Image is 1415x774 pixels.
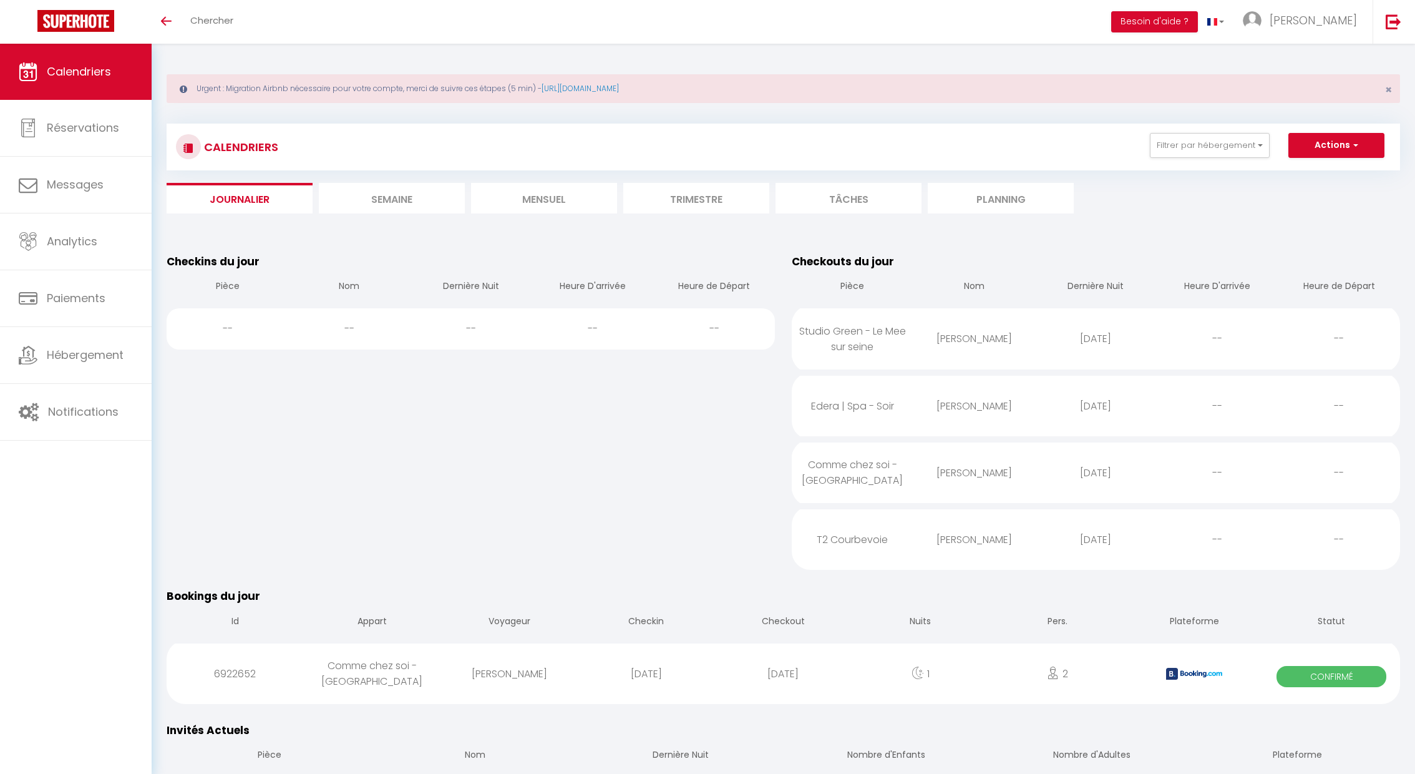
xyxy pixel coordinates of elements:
a: [URL][DOMAIN_NAME] [542,83,619,94]
span: Checkins du jour [167,254,260,269]
div: [PERSON_NAME] [913,453,1035,493]
img: logout [1386,14,1401,29]
div: [DATE] [1035,318,1157,359]
div: [DATE] [1035,453,1157,493]
div: -- [410,308,532,349]
span: Bookings du jour [167,589,260,604]
li: Planning [928,183,1074,213]
th: Checkin [578,605,715,640]
span: Checkouts du jour [792,254,894,269]
li: Mensuel [471,183,617,213]
span: Analytics [47,233,97,249]
th: Heure D'arrivée [1157,270,1278,305]
div: Comme chez soi - [GEOGRAPHIC_DATA] [792,444,913,501]
div: -- [1157,453,1278,493]
div: -- [288,308,410,349]
li: Journalier [167,183,313,213]
div: Comme chez soi - [GEOGRAPHIC_DATA] [304,645,441,702]
span: Calendriers [47,64,111,79]
button: Besoin d'aide ? [1111,11,1198,32]
span: Messages [47,177,104,192]
div: [DATE] [578,654,715,694]
div: -- [1157,318,1278,359]
span: [PERSON_NAME] [1270,12,1357,28]
span: Paiements [47,290,105,306]
div: 2 [989,654,1126,694]
div: -- [1278,386,1400,426]
div: [PERSON_NAME] [913,386,1035,426]
div: [DATE] [1035,386,1157,426]
div: T2 Courbevoie [792,519,913,560]
img: ... [1243,11,1262,30]
th: Pièce [167,270,288,305]
div: -- [1278,318,1400,359]
th: Nom [288,270,410,305]
th: Nom [372,738,578,774]
th: Dernière Nuit [1035,270,1157,305]
img: booking2.png [1166,668,1222,680]
li: Semaine [319,183,465,213]
th: Plateforme [1126,605,1263,640]
div: [PERSON_NAME] [913,318,1035,359]
div: -- [167,308,288,349]
img: Super Booking [37,10,114,32]
div: Edera | Spa - Soir [792,386,913,426]
button: Close [1385,84,1392,96]
div: Urgent : Migration Airbnb nécessaire pour votre compte, merci de suivre ces étapes (5 min) - [167,74,1400,103]
span: Chercher [190,14,233,27]
th: Dernière Nuit [410,270,532,305]
div: [PERSON_NAME] [440,654,578,694]
div: -- [532,308,653,349]
li: Trimestre [623,183,769,213]
th: Id [167,605,304,640]
span: Hébergement [47,347,124,363]
th: Pièce [792,270,913,305]
th: Nuits [852,605,989,640]
button: Actions [1288,133,1384,158]
th: Voyageur [440,605,578,640]
h3: CALENDRIERS [201,133,278,161]
th: Dernière Nuit [578,738,784,774]
th: Pièce [167,738,372,774]
li: Tâches [776,183,921,213]
th: Heure D'arrivée [532,270,653,305]
th: Nom [913,270,1035,305]
span: Réservations [47,120,119,135]
span: Confirmé [1276,666,1386,687]
div: -- [1278,519,1400,560]
button: Filtrer par hébergement [1150,133,1270,158]
th: Heure de Départ [1278,270,1400,305]
th: Checkout [715,605,852,640]
div: 1 [852,654,989,694]
span: Notifications [48,404,119,419]
div: Studio Green - Le Mee sur seine [792,311,913,367]
span: Invités Actuels [167,723,250,738]
div: [PERSON_NAME] [913,519,1035,560]
div: [DATE] [715,654,852,694]
th: Pers. [989,605,1126,640]
th: Appart [304,605,441,640]
div: -- [653,308,775,349]
th: Nombre d'Enfants [784,738,990,774]
th: Nombre d'Adultes [989,738,1195,774]
span: × [1385,82,1392,97]
div: -- [1278,453,1400,493]
div: [DATE] [1035,519,1157,560]
th: Heure de Départ [653,270,775,305]
th: Plateforme [1195,738,1401,774]
div: -- [1157,519,1278,560]
div: 6922652 [167,654,304,694]
th: Statut [1263,605,1400,640]
div: -- [1157,386,1278,426]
